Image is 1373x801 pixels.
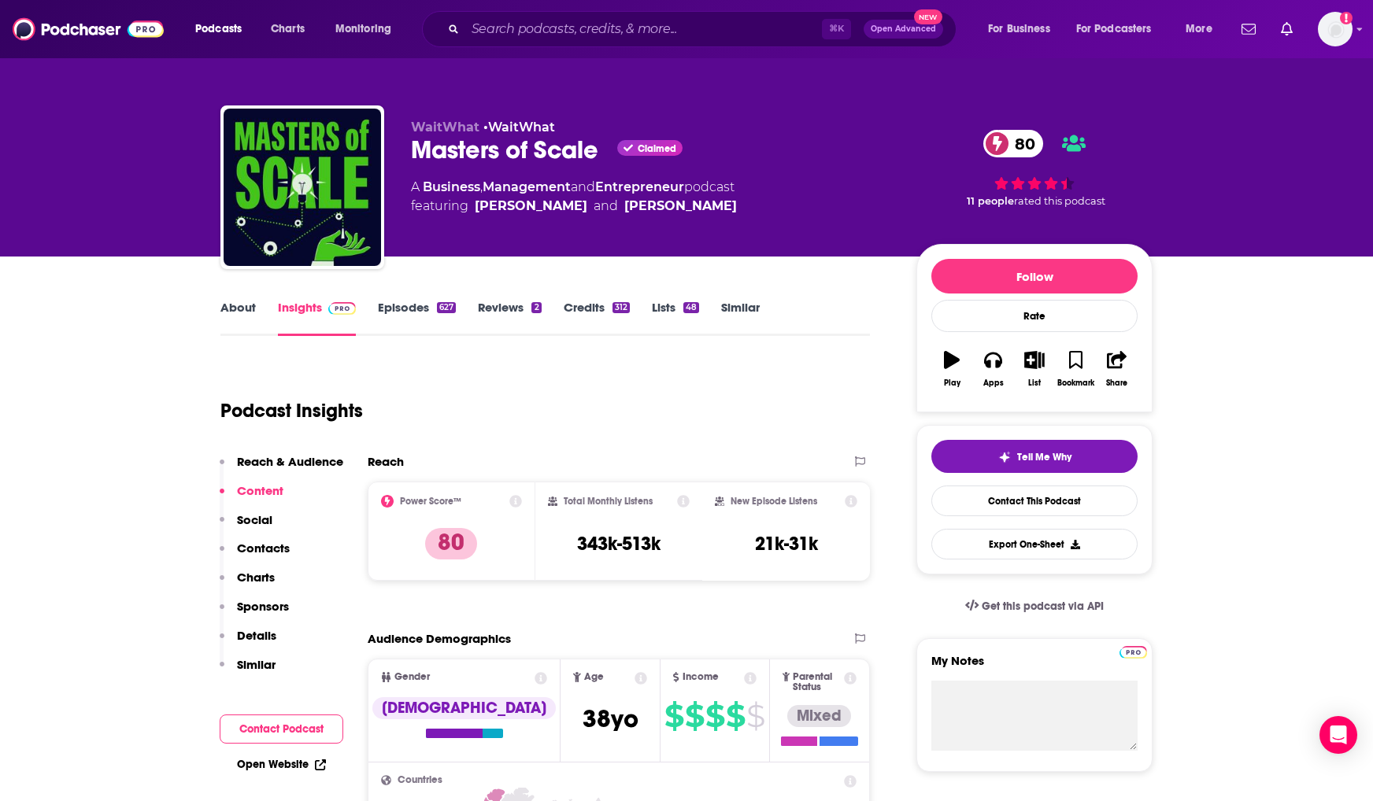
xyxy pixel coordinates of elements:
[564,496,653,507] h2: Total Monthly Listens
[237,570,275,585] p: Charts
[1017,451,1071,463] span: Tell Me Why
[1106,378,1127,388] div: Share
[652,300,699,336] a: Lists48
[335,18,391,40] span: Monitoring
[1318,12,1353,46] span: Logged in as ehladik
[531,302,541,313] div: 2
[999,130,1043,157] span: 80
[483,120,555,135] span: •
[705,703,724,729] span: $
[944,378,960,388] div: Play
[220,483,283,512] button: Content
[721,300,760,336] a: Similar
[278,300,356,336] a: InsightsPodchaser Pro
[224,109,381,266] img: Masters of Scale
[237,512,272,527] p: Social
[1014,341,1055,397] button: List
[746,703,764,729] span: $
[480,179,483,194] span: ,
[1340,12,1353,24] svg: Add a profile image
[1119,644,1147,659] a: Pro website
[237,758,326,771] a: Open Website
[931,529,1138,559] button: Export One-Sheet
[564,300,630,336] a: Credits312
[1057,378,1094,388] div: Bookmark
[983,378,1004,388] div: Apps
[1318,12,1353,46] img: User Profile
[220,570,275,599] button: Charts
[220,399,363,423] h1: Podcast Insights
[977,17,1070,42] button: open menu
[731,496,817,507] h2: New Episode Listens
[13,14,164,44] img: Podchaser - Follow, Share and Rate Podcasts
[793,672,841,692] span: Parental Status
[220,541,290,570] button: Contacts
[423,179,480,194] a: Business
[864,20,943,39] button: Open AdvancedNew
[220,599,289,628] button: Sponsors
[755,532,818,556] h3: 21k-31k
[931,259,1138,293] button: Follow
[475,197,587,216] a: Reid Hoffman
[261,17,314,42] a: Charts
[411,120,479,135] span: WaitWhat
[488,120,555,135] a: WaitWhat
[595,179,684,194] a: Entrepreneur
[577,532,661,556] h3: 343k-513k
[1319,716,1357,754] div: Open Intercom Messenger
[988,18,1050,40] span: For Business
[914,9,942,24] span: New
[967,195,1014,207] span: 11 people
[483,179,571,194] a: Management
[982,600,1104,613] span: Get this podcast via API
[1097,341,1138,397] button: Share
[931,341,972,397] button: Play
[953,587,1116,626] a: Get this podcast via API
[237,599,289,614] p: Sponsors
[931,653,1138,681] label: My Notes
[394,672,430,682] span: Gender
[1076,18,1152,40] span: For Podcasters
[683,302,699,313] div: 48
[683,672,719,682] span: Income
[465,17,822,42] input: Search podcasts, credits, & more...
[983,130,1043,157] a: 80
[220,300,256,336] a: About
[437,11,971,47] div: Search podcasts, credits, & more...
[237,657,276,672] p: Similar
[612,302,630,313] div: 312
[571,179,595,194] span: and
[237,483,283,498] p: Content
[378,300,456,336] a: Episodes627
[1275,16,1299,42] a: Show notifications dropdown
[368,631,511,646] h2: Audience Demographics
[787,705,851,727] div: Mixed
[368,454,404,469] h2: Reach
[400,496,461,507] h2: Power Score™
[871,25,936,33] span: Open Advanced
[372,697,556,719] div: [DEMOGRAPHIC_DATA]
[822,19,851,39] span: ⌘ K
[184,17,262,42] button: open menu
[931,300,1138,332] div: Rate
[220,454,343,483] button: Reach & Audience
[998,451,1011,463] img: tell me why sparkle
[328,302,356,315] img: Podchaser Pro
[237,628,276,643] p: Details
[1186,18,1212,40] span: More
[931,440,1138,473] button: tell me why sparkleTell Me Why
[916,120,1153,217] div: 80 11 peoplerated this podcast
[237,541,290,556] p: Contacts
[583,703,638,734] span: 38 yo
[220,714,343,744] button: Contact Podcast
[1175,17,1232,42] button: open menu
[398,775,442,785] span: Countries
[1235,16,1262,42] a: Show notifications dropdown
[638,145,676,153] span: Claimed
[411,178,737,216] div: A podcast
[1066,17,1175,42] button: open menu
[931,485,1138,516] a: Contact This Podcast
[271,18,305,40] span: Charts
[220,512,272,541] button: Social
